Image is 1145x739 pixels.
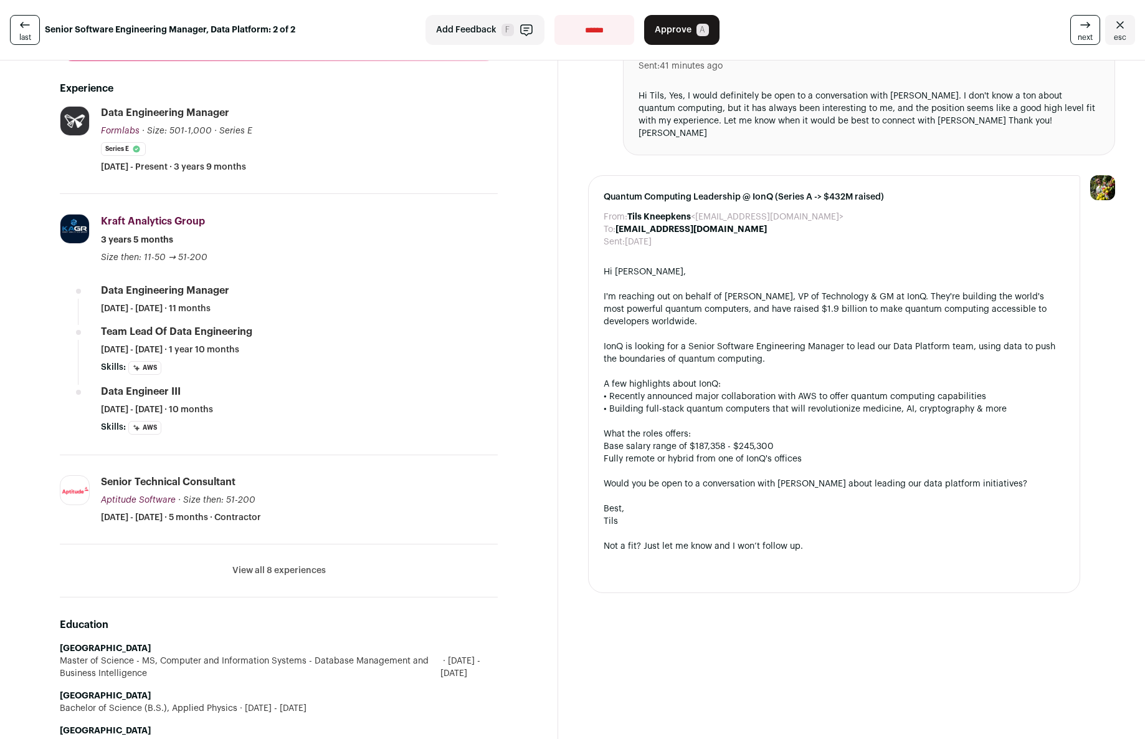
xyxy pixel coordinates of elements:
[101,403,213,416] span: [DATE] - [DATE] · 10 months
[627,211,843,223] dd: <[EMAIL_ADDRESS][DOMAIN_NAME]>
[45,24,295,36] strong: Senior Software Engineering Manager, Data Platform: 2 of 2
[101,344,239,356] span: [DATE] - [DATE] · 1 year 10 months
[101,106,229,120] div: Data Engineering Manager
[604,455,802,463] span: Fully remote or hybrid from one of IonQ's offices
[604,390,1065,403] div: • Recently announced major collaboration with AWS to offer quantum computing capabilities
[101,385,181,398] div: Data Engineer III
[1105,15,1135,45] a: Close
[604,236,625,248] dt: Sent:
[60,644,151,653] strong: [GEOGRAPHIC_DATA]
[604,291,1065,328] div: I'm reaching out on behalf of [PERSON_NAME], VP of Technology & GM at IonQ. They're building the ...
[440,655,498,680] span: [DATE] - [DATE]
[436,24,496,36] span: Add Feedback
[101,142,146,156] li: Series E
[178,496,255,505] span: · Size then: 51-200
[101,421,126,433] span: Skills:
[219,127,252,135] span: Series E
[604,515,1065,528] div: Tils
[60,81,498,96] h2: Experience
[639,60,660,72] dt: Sent:
[60,727,151,735] strong: [GEOGRAPHIC_DATA]
[696,24,709,36] span: A
[644,15,720,45] button: Approve A
[604,266,1065,278] div: Hi [PERSON_NAME],
[604,540,1065,553] div: Not a fit? Just let me know and I won’t follow up.
[60,617,498,632] h2: Education
[604,223,615,236] dt: To:
[625,236,652,248] dd: [DATE]
[101,161,246,173] span: [DATE] - Present · 3 years 9 months
[615,225,767,234] b: [EMAIL_ADDRESS][DOMAIN_NAME]
[604,442,774,451] span: Base salary range of $187,358 - $245,300
[60,107,89,135] img: cb00dd4447afe8f2fdb2b4a461caedb8eb02c44b14167cd7ea5ec9cd9e25e5e6.png
[10,15,40,45] a: last
[60,692,151,700] strong: [GEOGRAPHIC_DATA]
[604,403,1065,415] div: • Building full-stack quantum computers that will revolutionize medicine, AI, cryptography & more
[501,24,514,36] span: F
[101,325,252,339] div: Team Lead of Data Engineering
[214,125,217,137] span: ·
[604,478,1065,490] div: Would you be open to a conversation with [PERSON_NAME] about leading our data platform initiatives?
[19,32,31,42] span: last
[604,191,1065,203] span: Quantum Computing Leadership @ IonQ (Series A -> $432M raised)
[101,361,126,374] span: Skills:
[604,211,627,223] dt: From:
[60,702,498,715] div: Bachelor of Science (B.S.), Applied Physics
[604,503,1065,515] div: Best,
[101,475,235,489] div: Senior Technical Consultant
[60,655,498,680] div: Master of Science - MS, Computer and Information Systems - Database Management and Business Intel...
[128,361,161,375] li: AWS
[1090,175,1115,200] img: 6689865-medium_jpg
[101,284,229,297] div: Data Engineering Manager
[604,341,1065,365] div: IonQ is looking for a Senior Software Engineering Manager to lead our Data Platform team, using d...
[655,24,691,36] span: Approve
[101,127,140,135] span: Formlabs
[101,216,205,226] span: Kraft Analytics Group
[1070,15,1100,45] a: next
[639,90,1100,140] div: Hi Tils, Yes, I would definitely be open to a conversation with [PERSON_NAME]. I don't know a ton...
[101,302,211,315] span: [DATE] - [DATE] · 11 months
[1078,32,1093,42] span: next
[604,378,1065,390] div: A few highlights about IonQ:
[1114,32,1126,42] span: esc
[660,60,723,72] dd: 41 minutes ago
[128,421,161,435] li: AWS
[101,511,261,524] span: [DATE] - [DATE] · 5 months · Contractor
[60,485,89,495] img: 784682f7fb5f766c3183e2df92eeb33dc95e88024faeb69170ee77385ec5d744.jpg
[60,215,89,243] img: dfad302e76076bc8cf6e2466d95aa3562100d68880f48d1b1a3de42f6e9b0e8b.jpg
[101,253,207,262] span: Size then: 11-50 → 51-200
[627,213,691,221] b: Tils Kneepkens
[101,234,173,246] span: 3 years 5 months
[604,428,1065,440] div: What the roles offers:
[425,15,544,45] button: Add Feedback F
[232,564,326,577] button: View all 8 experiences
[237,702,306,715] span: [DATE] - [DATE]
[101,496,176,505] span: Aptitude Software
[142,127,212,135] span: · Size: 501-1,000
